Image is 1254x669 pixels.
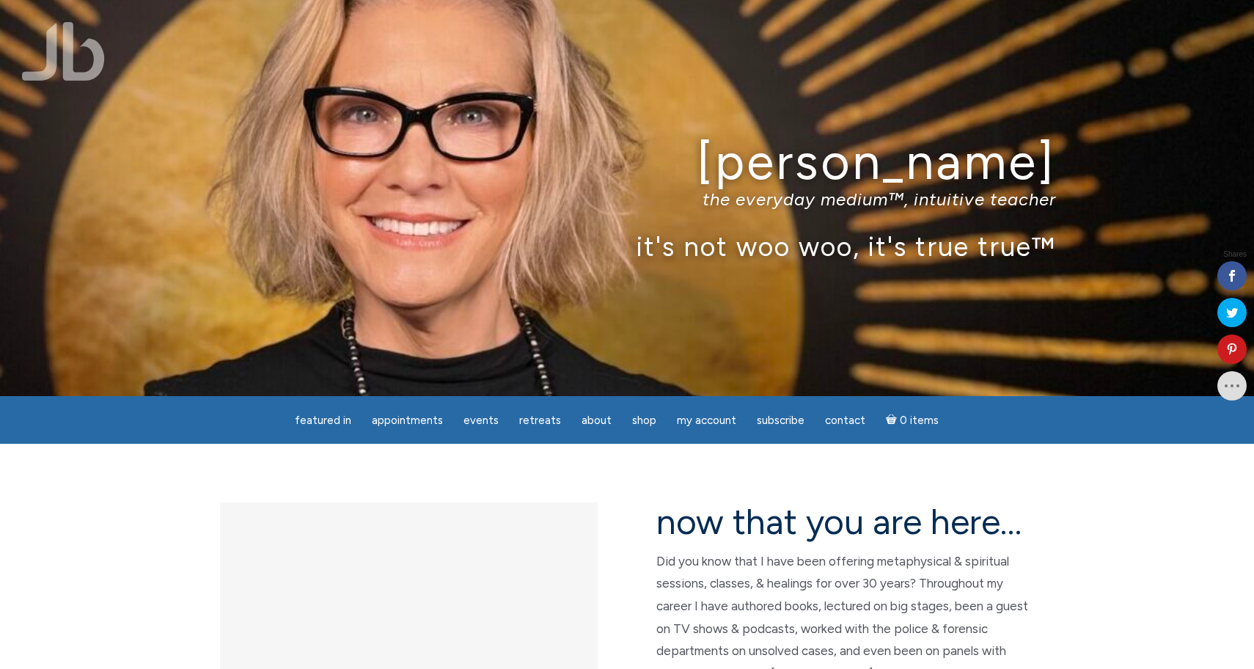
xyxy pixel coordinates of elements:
span: Events [463,414,499,427]
span: Appointments [372,414,443,427]
a: My Account [668,406,745,435]
span: My Account [677,414,736,427]
span: Shares [1223,251,1247,258]
i: Cart [886,414,900,427]
a: featured in [286,406,360,435]
span: About [582,414,612,427]
a: Events [455,406,507,435]
span: Retreats [519,414,561,427]
a: Appointments [363,406,452,435]
span: Shop [632,414,656,427]
a: About [573,406,620,435]
img: Jamie Butler. The Everyday Medium [22,22,105,81]
a: Cart0 items [877,405,947,435]
h2: now that you are here… [656,502,1034,541]
h1: [PERSON_NAME] [198,134,1056,189]
span: Contact [825,414,865,427]
a: Contact [816,406,874,435]
p: the everyday medium™, intuitive teacher [198,189,1056,210]
span: featured in [295,414,351,427]
a: Retreats [510,406,570,435]
p: it's not woo woo, it's true true™ [198,230,1056,262]
span: Subscribe [757,414,804,427]
a: Subscribe [748,406,813,435]
span: 0 items [900,415,939,426]
a: Shop [623,406,665,435]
